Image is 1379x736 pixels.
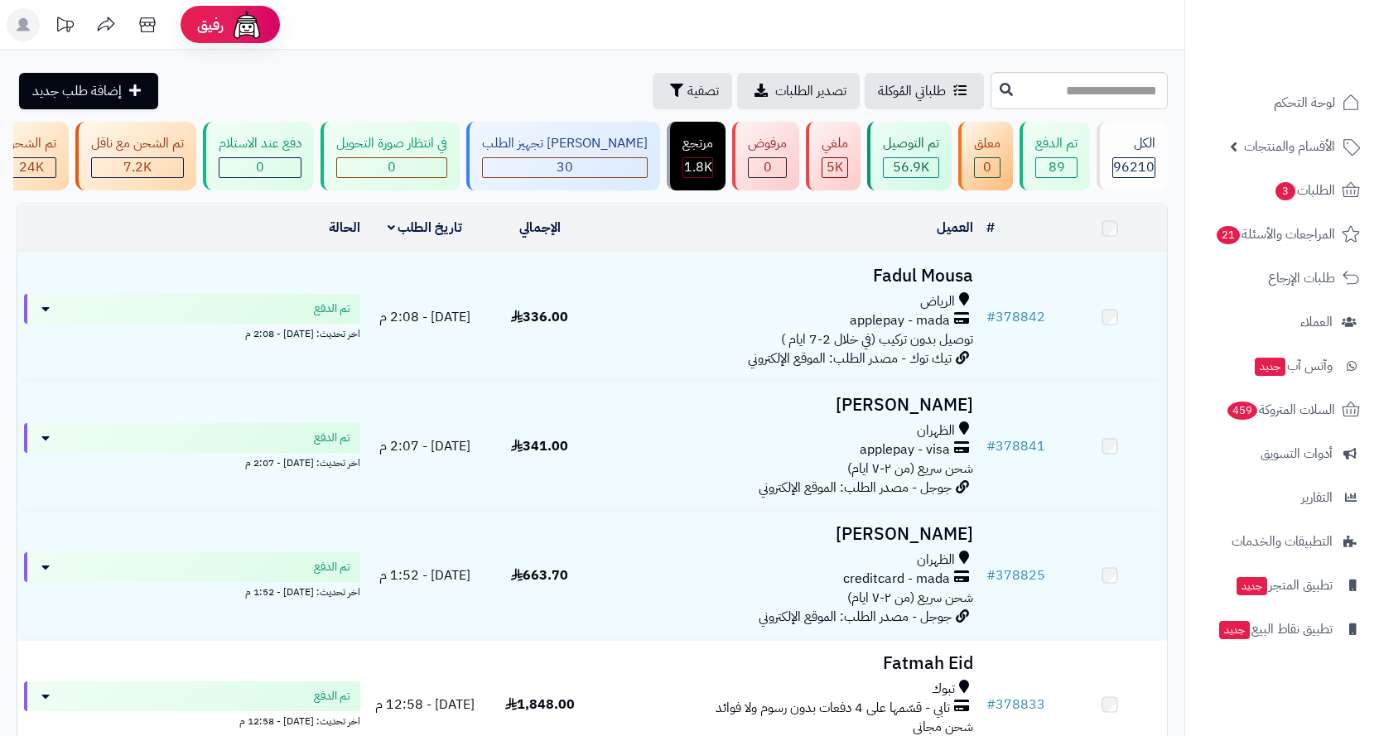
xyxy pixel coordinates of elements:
span: الطلبات [1274,179,1335,202]
span: الرياض [920,292,955,311]
span: التطبيقات والخدمات [1232,530,1333,553]
img: ai-face.png [230,8,263,41]
span: 0 [256,157,264,177]
div: 0 [219,158,301,177]
span: 0 [983,157,991,177]
span: تطبيق نقاط البيع [1217,618,1333,641]
div: [PERSON_NAME] تجهيز الطلب [482,134,648,153]
span: [DATE] - 1:52 م [379,565,470,585]
div: 30 [483,158,647,177]
a: طلبات الإرجاع [1195,258,1369,298]
span: 24K [19,157,44,177]
span: 89 [1049,157,1065,177]
a: مرتجع 1.8K [663,122,729,190]
div: 1836 [683,158,712,177]
span: تيك توك - مصدر الطلب: الموقع الإلكتروني [748,349,952,368]
span: # [986,695,996,714]
span: 1.8K [684,157,712,177]
span: لوحة التحكم [1274,91,1335,114]
span: إضافة طلب جديد [32,81,122,101]
div: مرتجع [682,134,713,153]
div: 24022 [7,158,55,177]
a: تطبيق المتجرجديد [1195,565,1369,605]
div: تم الشحن [6,134,56,153]
a: تحديثات المنصة [44,8,85,46]
span: [DATE] - 2:08 م [379,307,470,327]
h3: Fatmah Eid [604,654,973,673]
div: في انتظار صورة التحويل [336,134,447,153]
span: الظهران [917,421,955,440]
span: 0 [388,157,396,177]
a: الطلبات3 [1195,171,1369,210]
span: تبوك [932,680,955,699]
span: 3 [1275,182,1295,200]
span: تم الدفع [314,688,350,705]
span: شحن سريع (من ٢-٧ ايام) [847,459,973,479]
a: تم الشحن مع ناقل 7.2K [72,122,200,190]
div: تم الشحن مع ناقل [91,134,184,153]
div: اخر تحديث: [DATE] - 12:58 م [24,711,360,729]
span: 336.00 [511,307,568,327]
div: 7222 [92,158,183,177]
span: طلباتي المُوكلة [878,81,946,101]
span: شحن سريع (من ٢-٧ ايام) [847,588,973,608]
a: إضافة طلب جديد [19,73,158,109]
span: creditcard - mada [843,570,950,589]
div: 0 [337,158,446,177]
a: التقارير [1195,478,1369,517]
h3: [PERSON_NAME] [604,396,973,415]
span: أدوات التسويق [1261,442,1333,465]
a: المراجعات والأسئلة21 [1195,214,1369,254]
div: 89 [1036,158,1077,177]
a: معلق 0 [955,122,1016,190]
span: 663.70 [511,565,568,585]
span: العملاء [1300,310,1333,334]
span: تصدير الطلبات [775,81,846,101]
span: السلات المتروكة [1226,398,1335,421]
button: تصفية [653,73,732,109]
span: تصفية [687,81,719,101]
div: 0 [975,158,1000,177]
a: العميل [937,218,973,238]
a: #378842 [986,307,1045,327]
a: #378833 [986,695,1045,714]
span: applepay - visa [860,440,950,459]
span: [DATE] - 2:07 م [379,436,470,456]
a: طلباتي المُوكلة [865,73,984,109]
span: الأقسام والمنتجات [1244,135,1335,158]
a: العملاء [1195,302,1369,342]
span: # [986,307,996,327]
div: مرفوض [748,134,787,153]
div: 4993 [822,158,847,177]
div: تم التوصيل [883,134,939,153]
span: تطبيق المتجر [1235,574,1333,597]
a: #378825 [986,565,1045,585]
a: #378841 [986,436,1045,456]
div: 0 [749,158,786,177]
div: دفع عند الاستلام [219,134,301,153]
a: الإجمالي [519,218,561,238]
div: الكل [1112,134,1155,153]
span: 341.00 [511,436,568,456]
a: لوحة التحكم [1195,83,1369,123]
a: دفع عند الاستلام 0 [200,122,317,190]
span: 459 [1227,402,1257,420]
div: اخر تحديث: [DATE] - 2:08 م [24,324,360,341]
div: معلق [974,134,1000,153]
a: السلات المتروكة459 [1195,390,1369,430]
span: تابي - قسّمها على 4 دفعات بدون رسوم ولا فوائد [716,699,950,718]
span: توصيل بدون تركيب (في خلال 2-7 ايام ) [781,330,973,349]
span: 56.9K [893,157,929,177]
span: 5K [827,157,843,177]
a: تطبيق نقاط البيعجديد [1195,609,1369,649]
span: الظهران [917,551,955,570]
span: جوجل - مصدر الطلب: الموقع الإلكتروني [759,607,952,627]
a: أدوات التسويق [1195,434,1369,474]
a: الحالة [329,218,360,238]
div: تم الدفع [1035,134,1078,153]
span: [DATE] - 12:58 م [375,695,475,714]
h3: Fadul Mousa [604,267,973,286]
a: وآتس آبجديد [1195,346,1369,386]
img: logo-2.png [1266,42,1363,77]
div: ملغي [822,134,848,153]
